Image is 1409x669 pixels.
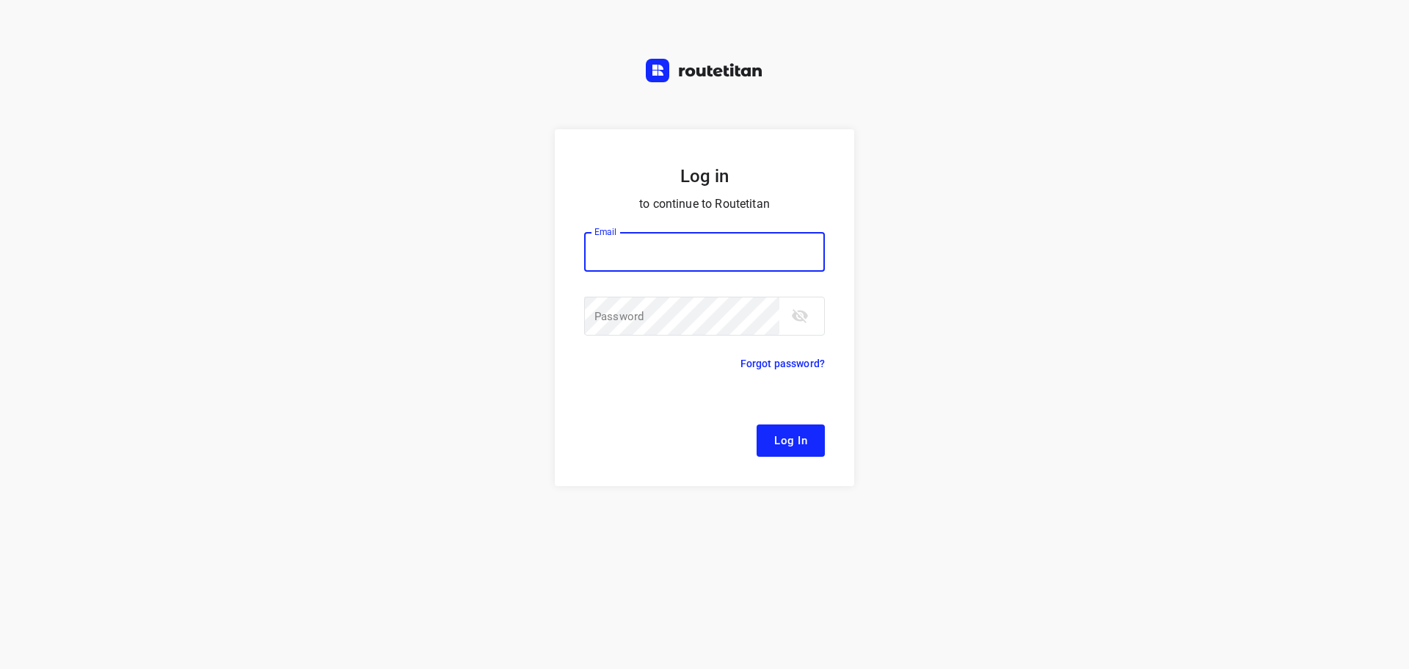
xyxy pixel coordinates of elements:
button: Log In [757,424,825,457]
span: Log In [774,431,807,450]
h5: Log in [584,164,825,188]
p: to continue to Routetitan [584,194,825,214]
button: toggle password visibility [785,301,815,330]
p: Forgot password? [740,355,825,372]
img: Routetitan [646,59,763,82]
